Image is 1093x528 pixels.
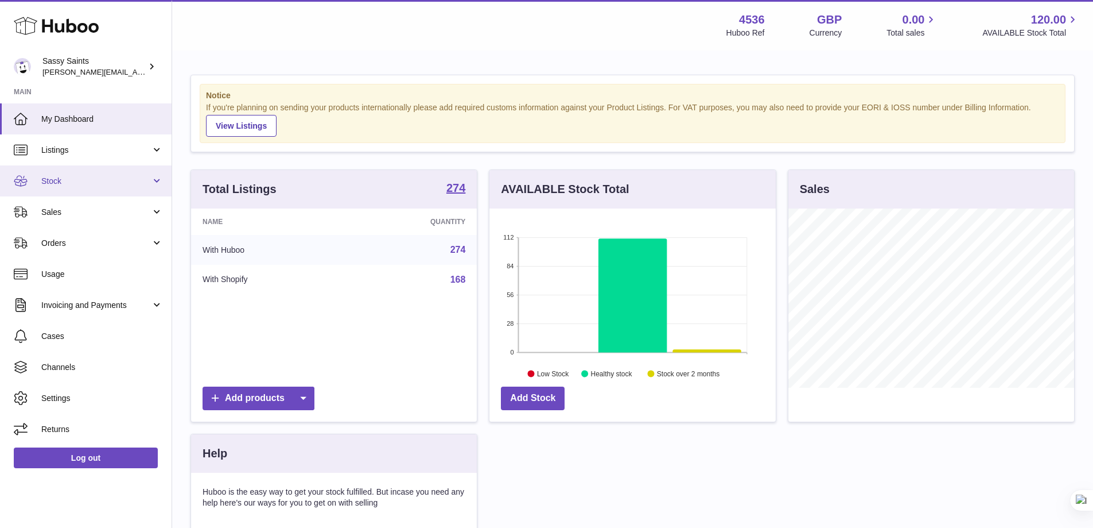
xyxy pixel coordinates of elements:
span: Settings [41,393,163,404]
a: View Listings [206,115,277,137]
th: Quantity [345,209,477,235]
a: 120.00 AVAILABLE Stock Total [982,12,1079,38]
a: Add products [203,387,314,410]
a: 168 [450,275,466,284]
text: 84 [507,263,514,269]
h3: Help [203,446,227,461]
h3: Sales [800,182,830,197]
span: Stock [41,176,151,187]
span: Total sales [886,28,938,38]
text: 112 [503,234,514,241]
td: With Shopify [191,265,345,295]
h3: AVAILABLE Stock Total [501,182,629,197]
text: Stock over 2 months [657,369,719,377]
div: Currency [810,28,842,38]
div: If you're planning on sending your products internationally please add required customs informati... [206,102,1059,137]
a: Add Stock [501,387,565,410]
a: Log out [14,448,158,468]
img: ramey@sassysaints.com [14,58,31,75]
strong: Notice [206,90,1059,101]
span: Usage [41,269,163,280]
strong: 274 [446,182,465,194]
span: Sales [41,207,151,218]
span: 120.00 [1031,12,1066,28]
h3: Total Listings [203,182,277,197]
a: 274 [450,245,466,255]
a: 0.00 Total sales [886,12,938,38]
text: 56 [507,291,514,298]
p: Huboo is the easy way to get your stock fulfilled. But incase you need any help here's our ways f... [203,487,465,508]
div: Huboo Ref [726,28,765,38]
span: [PERSON_NAME][EMAIL_ADDRESS][DOMAIN_NAME] [42,67,230,76]
span: Returns [41,424,163,435]
div: Sassy Saints [42,56,146,78]
a: 274 [446,182,465,196]
td: With Huboo [191,235,345,265]
text: Healthy stock [591,369,633,377]
text: Low Stock [537,369,569,377]
th: Name [191,209,345,235]
text: 28 [507,320,514,327]
span: Invoicing and Payments [41,300,151,311]
span: Listings [41,145,151,156]
span: AVAILABLE Stock Total [982,28,1079,38]
span: Channels [41,362,163,373]
span: Orders [41,238,151,249]
span: Cases [41,331,163,342]
span: 0.00 [903,12,925,28]
text: 0 [511,349,514,356]
strong: GBP [817,12,842,28]
span: My Dashboard [41,114,163,125]
strong: 4536 [739,12,765,28]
